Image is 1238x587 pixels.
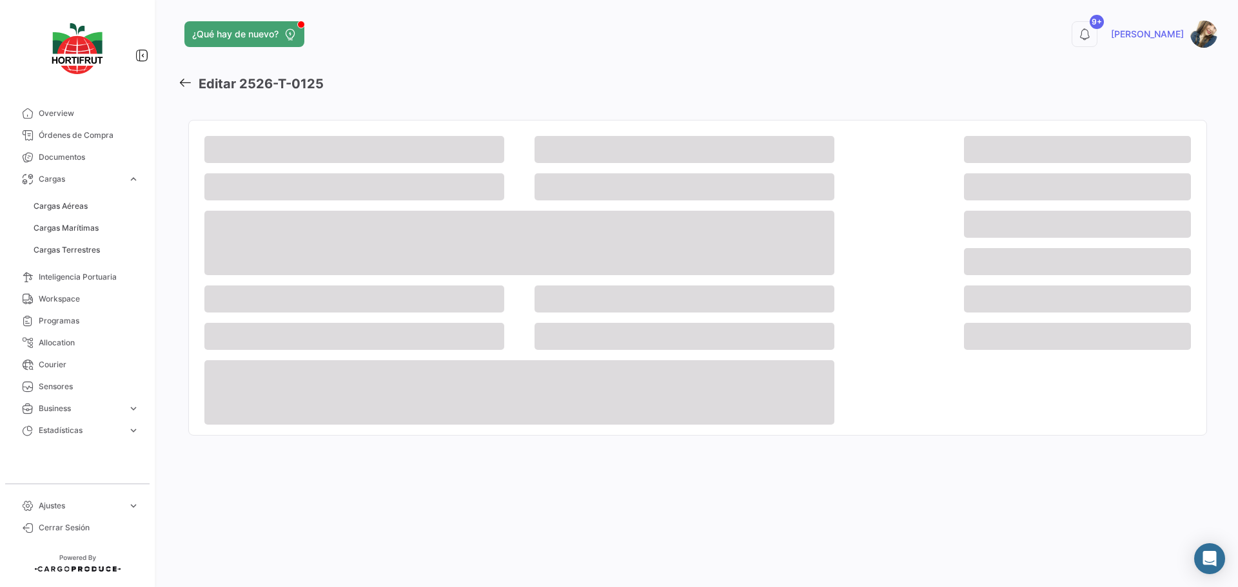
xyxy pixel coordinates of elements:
[192,28,279,41] span: ¿Qué hay de nuevo?
[39,271,139,283] span: Inteligencia Portuaria
[1190,21,1217,48] img: 67520e24-8e31-41af-9406-a183c2b4e474.jpg
[39,337,139,349] span: Allocation
[184,21,304,47] button: ¿Qué hay de nuevo?
[128,403,139,414] span: expand_more
[10,310,144,332] a: Programas
[39,500,123,512] span: Ajustes
[10,332,144,354] a: Allocation
[10,124,144,146] a: Órdenes de Compra
[199,75,324,93] h3: Editar 2526-T-0125
[45,15,110,82] img: logo-hortifrut.svg
[34,244,100,256] span: Cargas Terrestres
[1111,28,1184,41] span: [PERSON_NAME]
[28,197,144,216] a: Cargas Aéreas
[10,146,144,168] a: Documentos
[10,354,144,376] a: Courier
[34,222,99,234] span: Cargas Marítimas
[39,425,123,436] span: Estadísticas
[28,240,144,260] a: Cargas Terrestres
[39,173,123,185] span: Cargas
[10,288,144,310] a: Workspace
[39,315,139,327] span: Programas
[10,102,144,124] a: Overview
[28,218,144,238] a: Cargas Marítimas
[1194,543,1225,574] div: Abrir Intercom Messenger
[128,500,139,512] span: expand_more
[39,359,139,370] span: Courier
[39,522,139,534] span: Cerrar Sesión
[10,376,144,398] a: Sensores
[39,293,139,305] span: Workspace
[39,130,139,141] span: Órdenes de Compra
[128,425,139,436] span: expand_more
[39,403,123,414] span: Business
[39,108,139,119] span: Overview
[10,266,144,288] a: Inteligencia Portuaria
[128,173,139,185] span: expand_more
[39,381,139,392] span: Sensores
[34,200,88,212] span: Cargas Aéreas
[39,151,139,163] span: Documentos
